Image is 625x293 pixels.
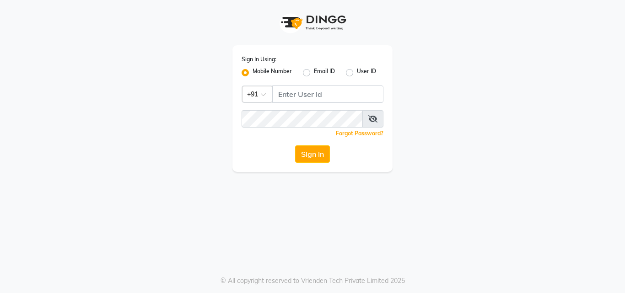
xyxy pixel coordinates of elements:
label: Sign In Using: [242,55,276,64]
label: User ID [357,67,376,78]
img: logo1.svg [276,9,349,36]
input: Username [272,85,383,103]
input: Username [242,110,363,128]
a: Forgot Password? [336,130,383,137]
button: Sign In [295,145,330,163]
label: Email ID [314,67,335,78]
label: Mobile Number [253,67,292,78]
